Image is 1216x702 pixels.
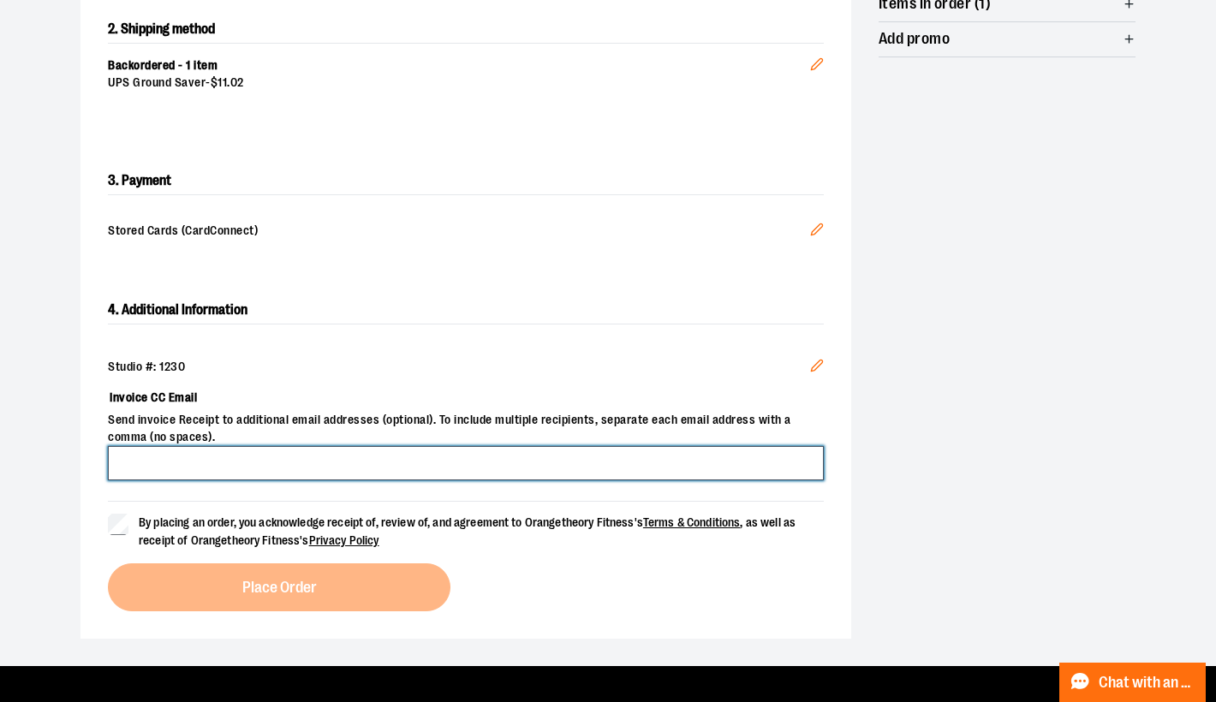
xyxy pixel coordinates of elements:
[230,75,244,89] span: 02
[108,167,824,195] h2: 3. Payment
[796,30,837,90] button: Edit
[108,359,824,376] div: Studio #: 1230
[108,296,824,324] h2: 4. Additional Information
[1099,675,1195,691] span: Chat with an Expert
[227,75,230,89] span: .
[139,515,796,547] span: By placing an order, you acknowledge receipt of, review of, and agreement to Orangetheory Fitness...
[108,223,810,241] span: Stored Cards (CardConnect)
[108,412,824,446] span: Send invoice Receipt to additional email addresses (optional). To include multiple recipients, se...
[108,57,810,74] div: Backordered - 1 item
[218,75,227,89] span: 11
[796,345,837,391] button: Edit
[108,74,810,92] div: UPS Ground Saver -
[108,383,824,412] label: Invoice CC Email
[879,22,1136,57] button: Add promo
[1059,663,1207,702] button: Chat with an Expert
[108,514,128,534] input: By placing an order, you acknowledge receipt of, review of, and agreement to Orangetheory Fitness...
[796,209,837,255] button: Edit
[643,515,741,529] a: Terms & Conditions
[211,75,218,89] span: $
[879,31,950,47] span: Add promo
[108,15,824,43] h2: 2. Shipping method
[309,533,379,547] a: Privacy Policy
